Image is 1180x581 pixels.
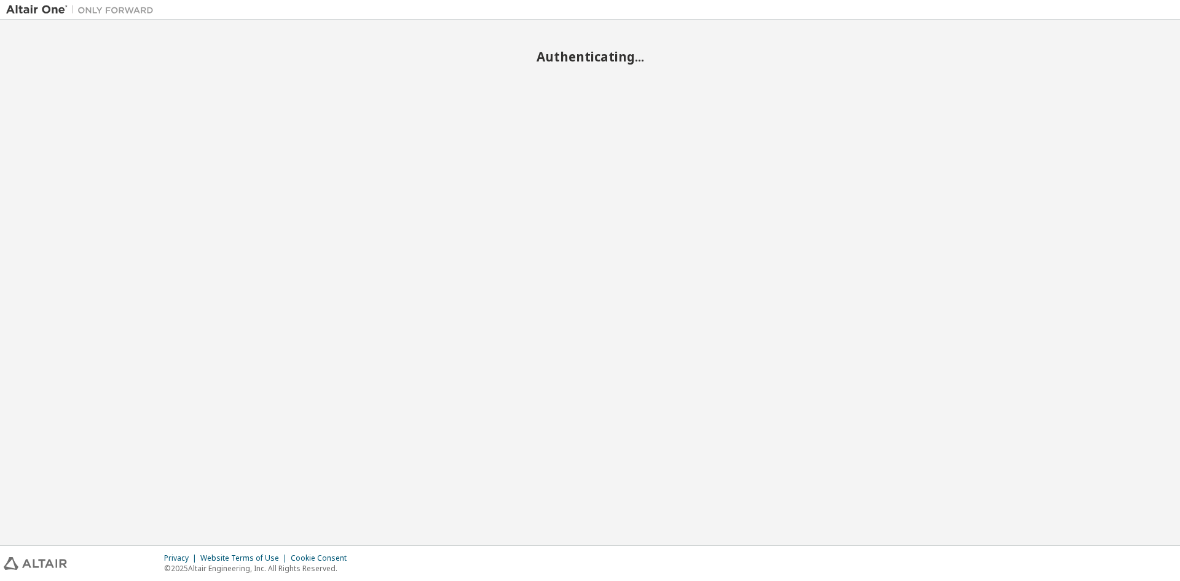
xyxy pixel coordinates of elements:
[291,553,354,563] div: Cookie Consent
[200,553,291,563] div: Website Terms of Use
[6,49,1174,65] h2: Authenticating...
[6,4,160,16] img: Altair One
[4,557,67,570] img: altair_logo.svg
[164,553,200,563] div: Privacy
[164,563,354,574] p: © 2025 Altair Engineering, Inc. All Rights Reserved.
